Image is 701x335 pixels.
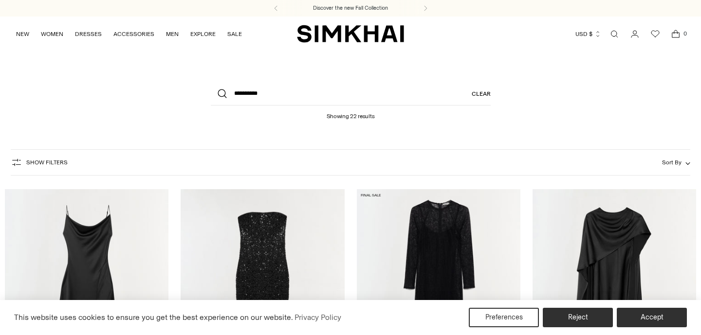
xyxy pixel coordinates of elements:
a: Privacy Policy (opens in a new tab) [293,310,343,325]
a: DRESSES [75,23,102,45]
a: Go to the account page [625,24,645,44]
a: SIMKHAI [297,24,404,43]
button: Search [211,82,234,106]
span: This website uses cookies to ensure you get the best experience on our website. [14,313,293,322]
span: Sort By [662,159,682,166]
button: USD $ [575,23,601,45]
a: Discover the new Fall Collection [313,4,388,12]
a: Wishlist [646,24,665,44]
a: Clear [472,82,491,106]
a: SALE [227,23,242,45]
span: 0 [681,29,689,38]
a: MEN [166,23,179,45]
a: Open search modal [605,24,624,44]
a: WOMEN [41,23,63,45]
a: Open cart modal [666,24,685,44]
a: NEW [16,23,29,45]
button: Show Filters [11,155,68,170]
button: Accept [617,308,687,327]
button: Preferences [469,308,539,327]
a: ACCESSORIES [113,23,154,45]
a: EXPLORE [190,23,216,45]
span: Show Filters [26,159,68,166]
button: Reject [543,308,613,327]
button: Sort By [662,157,690,168]
h1: Showing 22 results [327,106,375,120]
